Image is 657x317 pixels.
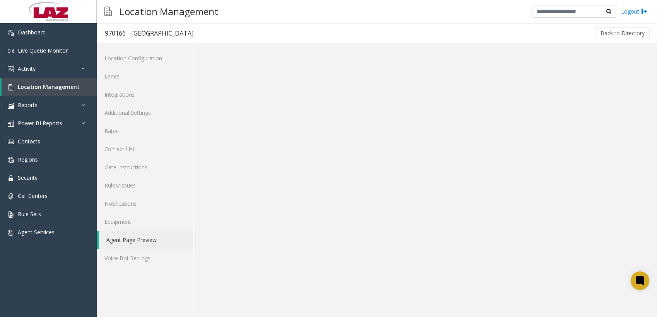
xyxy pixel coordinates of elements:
[99,231,193,249] a: Agent Page Preview
[116,2,222,21] h3: Location Management
[104,2,112,21] img: pageIcon
[97,104,193,122] a: Additional Settings
[8,193,14,199] img: 'icon'
[97,67,193,85] a: Lanes
[105,28,193,38] div: 970166 - [GEOGRAPHIC_DATA]
[18,119,62,127] span: Power BI Reports
[641,7,647,15] img: logout
[8,211,14,218] img: 'icon'
[97,158,193,176] a: Gate Instructions
[8,66,14,72] img: 'icon'
[18,156,38,163] span: Regions
[97,213,193,231] a: Equipment
[595,27,650,39] button: Back to Directory
[18,47,68,54] span: Live Queue Monitor
[8,139,14,145] img: 'icon'
[18,210,41,218] span: Rule Sets
[18,101,38,109] span: Reports
[8,157,14,163] img: 'icon'
[97,140,193,158] a: Contact List
[8,84,14,90] img: 'icon'
[18,192,48,199] span: Call Centers
[97,249,193,267] a: Voice Bot Settings
[8,175,14,181] img: 'icon'
[97,122,193,140] a: Rates
[8,48,14,54] img: 'icon'
[2,78,97,96] a: Location Management
[8,102,14,109] img: 'icon'
[8,30,14,36] img: 'icon'
[8,121,14,127] img: 'icon'
[18,138,40,145] span: Contacts
[18,228,55,236] span: Agent Services
[18,174,38,181] span: Security
[621,7,647,15] a: Logout
[18,83,80,90] span: Location Management
[97,49,193,67] a: Location Configuration
[18,65,36,72] span: Activity
[8,230,14,236] img: 'icon'
[97,176,193,194] a: Rules/Issues
[18,29,46,36] span: Dashboard
[97,194,193,213] a: Notifications
[97,85,193,104] a: Integrations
